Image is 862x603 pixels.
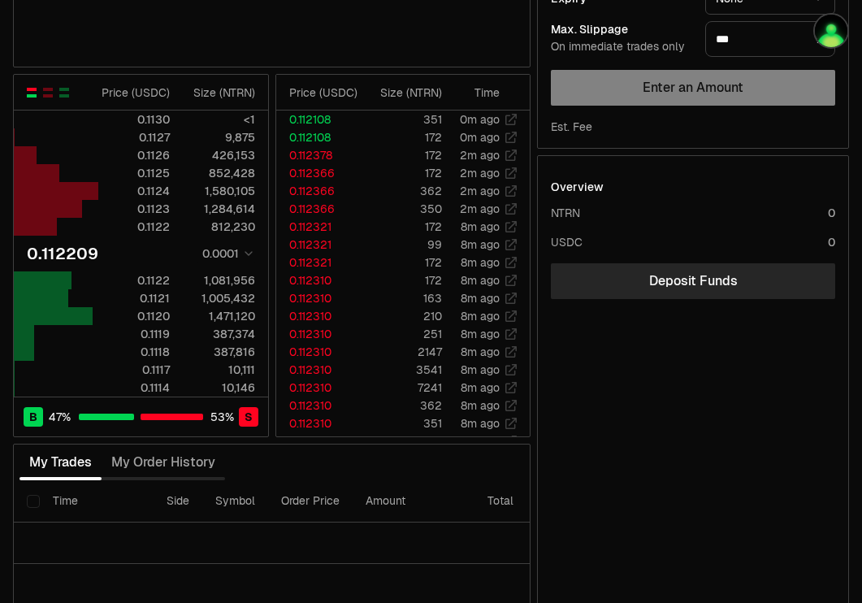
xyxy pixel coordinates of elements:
td: 0.112310 [276,307,363,325]
time: 2m ago [460,184,500,198]
td: 1302 [362,432,443,450]
time: 8m ago [461,380,500,395]
div: 852,428 [184,165,254,181]
div: Overview [551,179,604,195]
td: 0.112366 [276,182,363,200]
button: My Order History [102,446,225,479]
div: 0.1121 [99,290,170,306]
div: 0.1122 [99,272,170,288]
td: 0.112366 [276,164,363,182]
div: On immediate trades only [551,40,692,54]
span: S [245,409,253,425]
td: 172 [362,164,443,182]
td: 3541 [362,361,443,379]
time: 2m ago [460,148,500,163]
td: 350 [362,200,443,218]
td: 99 [362,236,443,254]
td: 0.112108 [276,111,363,128]
img: Atom Staking [815,15,847,47]
div: Price ( USDC ) [99,85,170,101]
div: Size ( NTRN ) [184,85,254,101]
td: 251 [362,325,443,343]
div: 1,471,120 [184,308,254,324]
span: B [29,409,37,425]
time: 8m ago [461,362,500,377]
button: Show Buy Orders Only [58,86,71,99]
a: Deposit Funds [551,263,835,299]
div: 10,146 [184,380,254,396]
div: 0.1123 [99,201,170,217]
td: 0.112310 [276,361,363,379]
td: 351 [362,414,443,432]
td: 0.112310 [276,414,363,432]
div: NTRN [551,205,580,221]
div: 0.1122 [99,219,170,235]
time: 8m ago [461,327,500,341]
div: 9,875 [184,129,254,145]
div: USDC [551,234,583,250]
td: 172 [362,271,443,289]
td: 163 [362,289,443,307]
td: 0.112321 [276,236,363,254]
div: 1,284,614 [184,201,254,217]
div: 1,580,105 [184,183,254,199]
td: 362 [362,182,443,200]
td: 0.112310 [276,397,363,414]
time: 8m ago [461,219,500,234]
button: 0.0001 [197,244,255,263]
div: 0.1127 [99,129,170,145]
div: 387,816 [184,344,254,360]
div: 0 [828,234,835,250]
td: 172 [362,254,443,271]
td: 0.112321 [276,254,363,271]
div: 0.1130 [99,111,170,128]
time: 8m ago [461,237,500,252]
div: 0.1117 [99,362,170,378]
div: 0.1126 [99,147,170,163]
div: 0.1119 [99,326,170,342]
td: 0.112310 [276,432,363,450]
span: 47 % [49,409,71,425]
td: 172 [362,128,443,146]
td: 0.112310 [276,343,363,361]
td: 0.112366 [276,200,363,218]
div: 0.1114 [99,380,170,396]
time: 8m ago [461,416,500,431]
button: Show Buy and Sell Orders [25,86,38,99]
div: Price ( USDC ) [289,85,362,101]
td: 172 [362,218,443,236]
time: 8m ago [461,398,500,413]
div: 0.1118 [99,344,170,360]
div: 812,230 [184,219,254,235]
div: 0.1125 [99,165,170,181]
time: 8m ago [461,291,500,306]
time: 8m ago [461,345,500,359]
td: 0.112310 [276,325,363,343]
th: Side [154,480,202,523]
div: 10,111 [184,362,254,378]
td: 0.112310 [276,271,363,289]
td: 7241 [362,379,443,397]
td: 351 [362,111,443,128]
div: Max. Slippage [551,24,692,35]
td: 0.112321 [276,218,363,236]
button: Select all [27,495,40,508]
span: 53 % [210,409,234,425]
div: 0 [828,205,835,221]
div: Time [456,85,500,101]
td: 0.112310 [276,379,363,397]
div: 426,153 [184,147,254,163]
button: My Trades [19,446,102,479]
button: Show Sell Orders Only [41,86,54,99]
div: 0.1120 [99,308,170,324]
div: Est. Fee [551,119,592,135]
div: 0.1124 [99,183,170,199]
time: 8m ago [461,309,500,323]
time: 8m ago [461,434,500,449]
div: Size ( NTRN ) [375,85,442,101]
td: 210 [362,307,443,325]
time: 0m ago [460,112,500,127]
time: 2m ago [460,202,500,216]
td: 0.112108 [276,128,363,146]
div: <1 [184,111,254,128]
